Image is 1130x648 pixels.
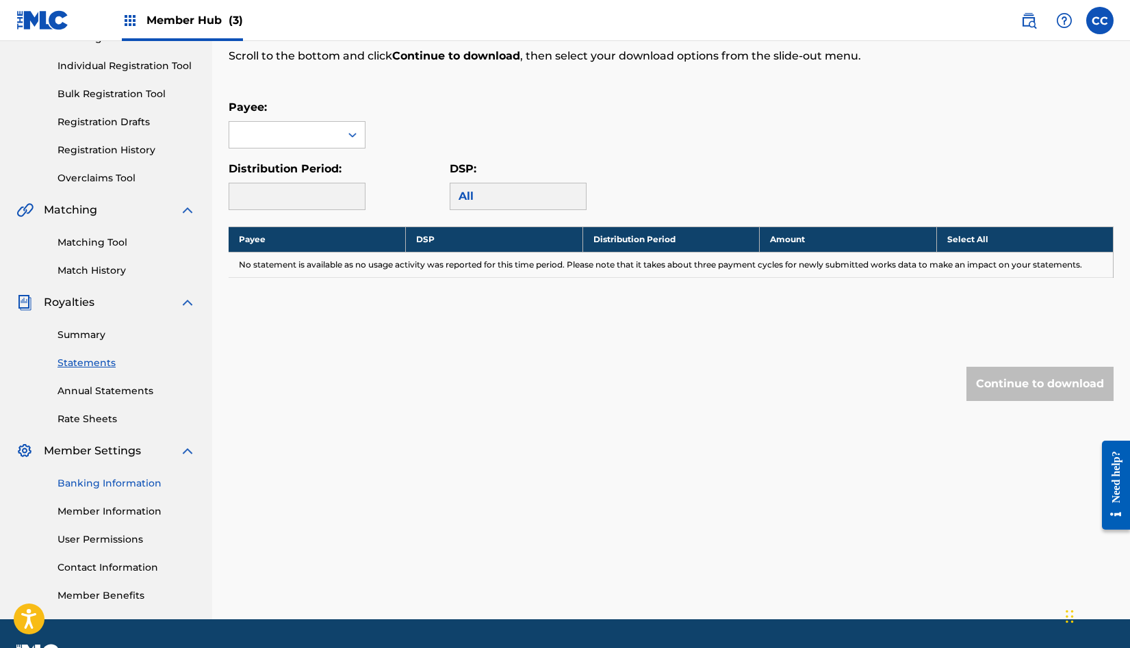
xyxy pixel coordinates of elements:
[936,226,1114,252] th: Select All
[57,588,196,603] a: Member Benefits
[179,202,196,218] img: expand
[16,10,69,30] img: MLC Logo
[57,328,196,342] a: Summary
[146,12,243,28] span: Member Hub
[406,226,583,252] th: DSP
[229,162,342,175] label: Distribution Period:
[229,14,243,27] span: (3)
[229,252,1114,277] td: No statement is available as no usage activity was reported for this time period. Please note tha...
[57,143,196,157] a: Registration History
[16,443,33,459] img: Member Settings
[44,294,94,311] span: Royalties
[57,87,196,101] a: Bulk Registration Tool
[122,12,138,29] img: Top Rightsholders
[16,202,34,218] img: Matching
[57,560,196,575] a: Contact Information
[1051,7,1078,34] div: Help
[582,226,760,252] th: Distribution Period
[44,202,97,218] span: Matching
[229,48,910,64] p: Scroll to the bottom and click , then select your download options from the slide-out menu.
[179,443,196,459] img: expand
[57,532,196,547] a: User Permissions
[760,226,937,252] th: Amount
[57,263,196,278] a: Match History
[57,59,196,73] a: Individual Registration Tool
[57,235,196,250] a: Matching Tool
[392,49,520,62] strong: Continue to download
[1062,582,1130,648] iframe: Chat Widget
[57,384,196,398] a: Annual Statements
[57,115,196,129] a: Registration Drafts
[57,412,196,426] a: Rate Sheets
[57,504,196,519] a: Member Information
[1015,7,1042,34] a: Public Search
[179,294,196,311] img: expand
[1092,430,1130,540] iframe: Resource Center
[1020,12,1037,29] img: search
[229,226,406,252] th: Payee
[229,101,267,114] label: Payee:
[16,294,33,311] img: Royalties
[1056,12,1073,29] img: help
[57,476,196,491] a: Banking Information
[1066,596,1074,637] div: Drag
[450,162,476,175] label: DSP:
[57,171,196,185] a: Overclaims Tool
[57,356,196,370] a: Statements
[44,443,141,459] span: Member Settings
[1086,7,1114,34] div: User Menu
